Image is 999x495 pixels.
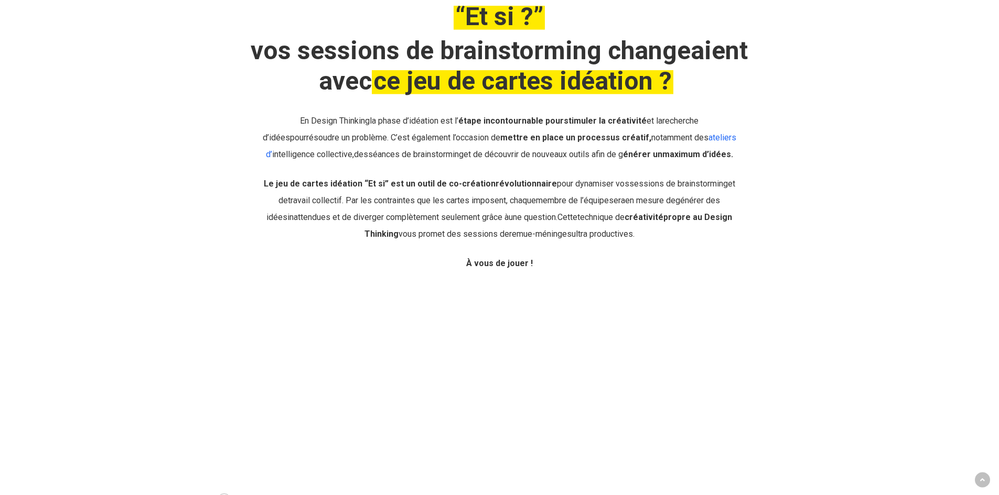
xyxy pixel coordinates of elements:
[368,149,464,159] span: séances de brainstorming
[557,212,577,222] span: Cette
[496,179,629,189] span: pour dynamiser vos
[372,66,673,96] em: ce jeu de cartes idéation ?
[625,195,675,205] span: en mesure de
[370,116,564,126] span: la phase d’idéation est l’
[629,179,728,189] span: sessions de brainstorming
[290,133,306,142] span: pour
[564,116,647,126] strong: stimuler la créativité
[458,116,564,126] strong: étape incontournable pour
[464,149,662,159] span: et de découvrir de nouveaux outils afin de g
[399,229,509,239] span: vous promet des sessions de
[387,133,500,142] span: . C’est également l’occasion de
[536,195,609,205] span: membre de l’équipe
[466,258,533,268] strong: À vous de jouer !
[509,229,572,239] span: remue-méninges
[577,212,663,222] span: technique de
[300,116,317,126] span: En D
[354,149,368,159] span: des
[623,149,662,159] strong: énérer un
[251,36,748,96] strong: vos sessions de brainstorming changeaient avec
[500,133,651,142] strong: mettre en place un processus créatif,
[288,195,342,205] span: travail collectif
[651,133,692,142] span: notamment
[609,195,625,205] span: sera
[572,229,635,239] span: ultra productives.
[509,212,557,222] span: une question.
[342,195,536,205] span: . Par les contraintes que les cartes imposent, chaque
[317,116,370,126] span: esign Thinking
[625,212,663,222] strong: créativité
[662,149,733,159] strong: maximum d’idées.
[272,149,354,159] span: intelligence collective,
[496,179,557,189] strong: révolutionnaire
[454,2,545,31] em: “Et si ?”
[647,116,662,126] span: et la
[287,212,509,222] span: inattendues et de diverger complètement seulement grâce à
[264,179,496,189] strong: Le jeu de cartes idéation “Et si” est un outil de co-création
[306,133,387,142] span: résoudre un problème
